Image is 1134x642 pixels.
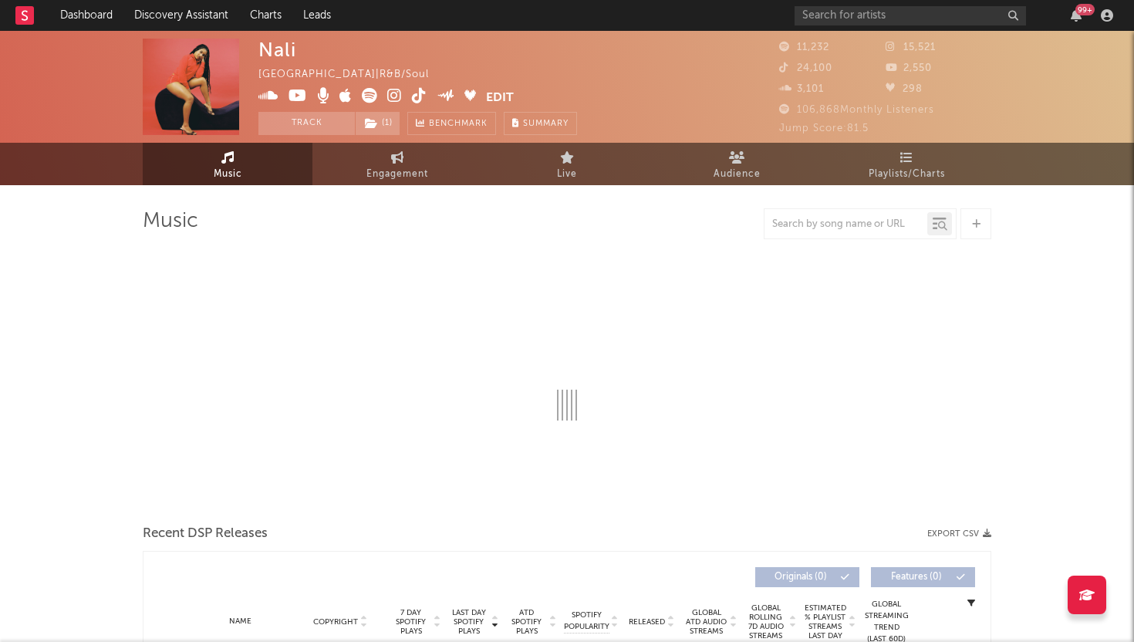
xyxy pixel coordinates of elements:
span: Spotify Popularity [564,610,609,633]
span: Music [214,165,242,184]
a: Benchmark [407,112,496,135]
span: 7 Day Spotify Plays [390,608,431,636]
span: Jump Score: 81.5 [779,123,869,133]
span: ( 1 ) [355,112,400,135]
span: Summary [523,120,569,128]
button: Export CSV [927,529,991,539]
span: Live [557,165,577,184]
span: Global ATD Audio Streams [685,608,727,636]
span: 24,100 [779,63,832,73]
div: Nali [258,39,296,61]
input: Search by song name or URL [764,218,927,231]
a: Audience [652,143,822,185]
span: 15,521 [886,42,936,52]
a: Playlists/Charts [822,143,991,185]
span: Global Rolling 7D Audio Streams [744,603,787,640]
button: Summary [504,112,577,135]
span: Features ( 0 ) [881,573,952,582]
span: Engagement [366,165,428,184]
span: 2,550 [886,63,932,73]
span: Copyright [313,617,358,627]
button: Track [258,112,355,135]
a: Live [482,143,652,185]
span: Benchmark [429,115,488,133]
span: Audience [714,165,761,184]
button: Originals(0) [755,567,859,587]
span: Estimated % Playlist Streams Last Day [804,603,846,640]
span: Recent DSP Releases [143,525,268,543]
input: Search for artists [795,6,1026,25]
span: Released [629,617,665,627]
button: Edit [486,88,514,107]
div: Name [190,616,291,627]
span: 106,868 Monthly Listeners [779,105,934,115]
span: 11,232 [779,42,829,52]
button: 99+ [1071,9,1082,22]
span: 3,101 [779,84,824,94]
div: [GEOGRAPHIC_DATA] | R&B/Soul [258,66,447,84]
button: (1) [356,112,400,135]
a: Engagement [312,143,482,185]
button: Features(0) [871,567,975,587]
span: Last Day Spotify Plays [448,608,489,636]
span: Playlists/Charts [869,165,945,184]
div: 99 + [1075,4,1095,15]
a: Music [143,143,312,185]
span: 298 [886,84,923,94]
span: ATD Spotify Plays [506,608,547,636]
span: Originals ( 0 ) [765,573,836,582]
